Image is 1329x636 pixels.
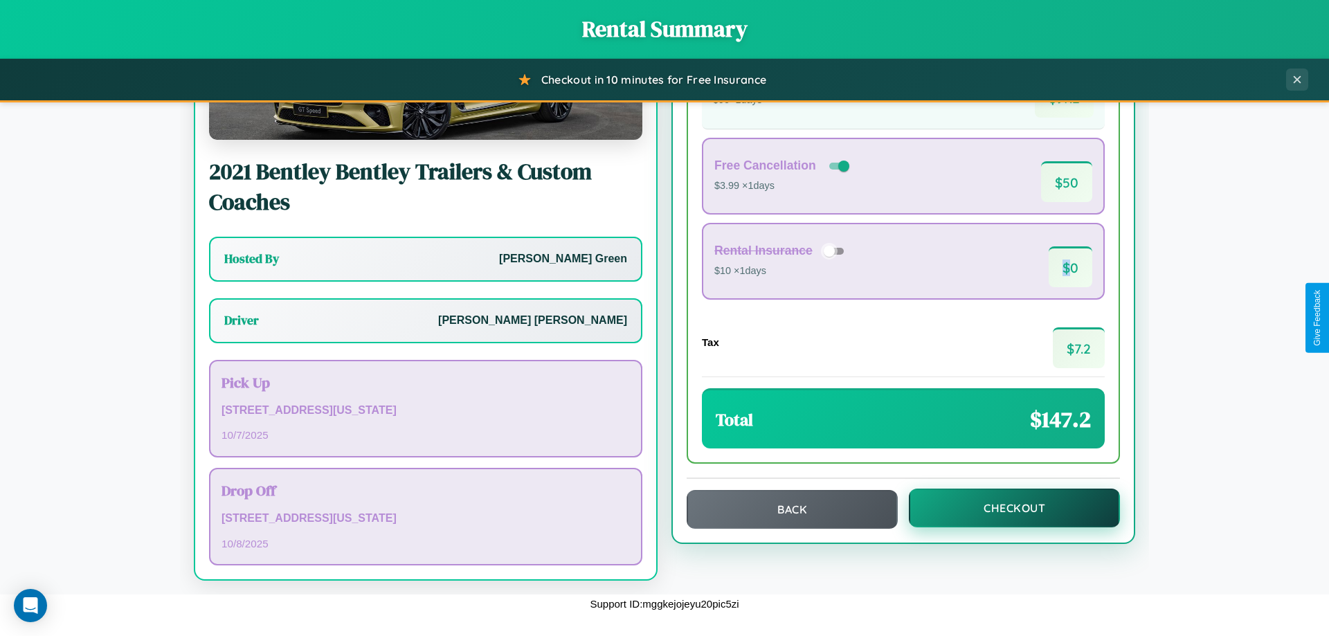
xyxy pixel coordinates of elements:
span: $ 147.2 [1030,404,1091,435]
p: $10 × 1 days [714,262,849,280]
div: Open Intercom Messenger [14,589,47,622]
h4: Free Cancellation [714,158,816,173]
p: [PERSON_NAME] Green [499,249,627,269]
h2: 2021 Bentley Bentley Trailers & Custom Coaches [209,156,642,217]
span: $ 7.2 [1053,327,1105,368]
p: Support ID: mggkejojeyu20pic5zi [590,594,739,613]
h1: Rental Summary [14,14,1315,44]
p: [PERSON_NAME] [PERSON_NAME] [438,311,627,331]
h3: Drop Off [221,480,630,500]
p: [STREET_ADDRESS][US_STATE] [221,509,630,529]
p: 10 / 7 / 2025 [221,426,630,444]
h3: Pick Up [221,372,630,392]
span: Checkout in 10 minutes for Free Insurance [541,73,766,87]
h3: Driver [224,312,259,329]
p: 10 / 8 / 2025 [221,534,630,553]
h3: Total [716,408,753,431]
h4: Rental Insurance [714,244,813,258]
p: [STREET_ADDRESS][US_STATE] [221,401,630,421]
h4: Tax [702,336,719,348]
button: Checkout [909,489,1120,527]
span: $ 0 [1049,246,1092,287]
h3: Hosted By [224,251,279,267]
span: $ 50 [1041,161,1092,202]
div: Give Feedback [1312,290,1322,346]
p: $3.99 × 1 days [714,177,852,195]
button: Back [687,490,898,529]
